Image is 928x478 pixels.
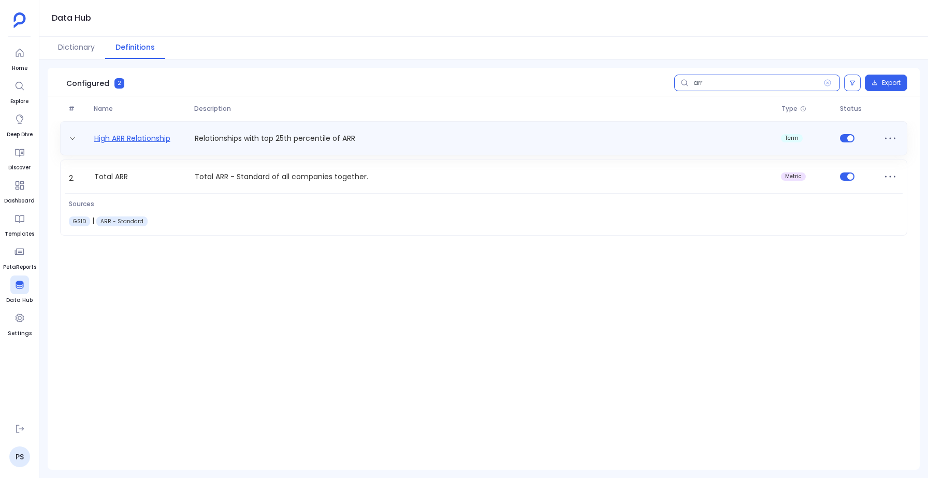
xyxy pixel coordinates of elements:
[6,296,33,305] span: Data Hub
[5,209,34,238] a: Templates
[8,164,31,172] span: Discover
[6,276,33,305] a: Data Hub
[65,170,90,187] span: 2.
[66,78,109,89] span: Configured
[190,105,777,113] span: Description
[9,446,30,467] a: PS
[90,215,96,226] span: |
[191,170,777,187] p: Total ARR - Standard of all companies together.
[10,97,29,106] span: Explore
[191,133,777,144] p: Relationships with top 25th percentile of ARR
[3,242,36,271] a: PetaReports
[785,135,799,141] span: term
[674,75,840,91] input: Search definitions
[836,105,878,113] span: Status
[48,37,105,59] button: Dictionary
[90,133,175,144] a: High ARR Relationship
[4,176,35,205] a: Dashboard
[114,78,124,89] span: 2
[10,64,29,73] span: Home
[882,79,901,87] span: Export
[865,75,907,91] button: Export
[3,263,36,271] span: PetaReports
[10,77,29,106] a: Explore
[100,218,143,225] span: Company
[90,170,132,187] a: Total ARR
[7,131,33,139] span: Deep Dive
[105,37,165,59] button: Definitions
[13,12,26,28] img: petavue logo
[4,197,35,205] span: Dashboard
[52,11,91,25] h1: Data Hub
[8,143,31,172] a: Discover
[5,230,34,238] span: Templates
[90,105,190,113] span: Name
[64,105,90,113] span: #
[10,44,29,73] a: Home
[785,173,802,180] span: metric
[7,110,33,139] a: Deep Dive
[73,218,86,225] span: Company
[8,309,32,338] a: Settings
[8,329,32,338] span: Settings
[69,200,148,208] span: Sources
[781,105,798,113] span: Type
